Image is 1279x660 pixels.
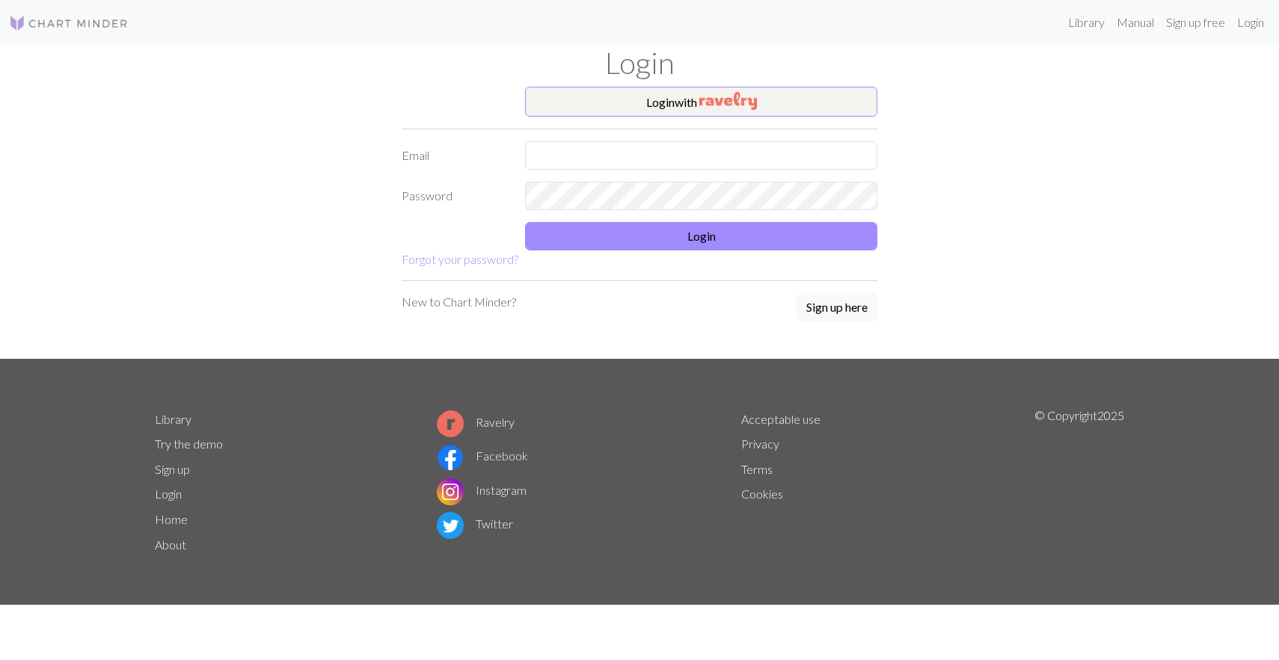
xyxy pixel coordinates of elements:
a: Cookies [741,487,783,501]
a: About [155,537,186,552]
a: Instagram [437,483,527,497]
button: Login [525,222,877,250]
a: Forgot your password? [402,252,518,266]
img: Twitter logo [437,512,464,539]
a: Library [155,412,191,426]
img: Ravelry [699,92,757,110]
a: Login [155,487,182,501]
a: Library [1062,7,1111,37]
a: Facebook [437,448,528,463]
button: Loginwith [525,87,877,117]
a: Try the demo [155,437,223,451]
a: Acceptable use [741,412,821,426]
a: Sign up here [797,293,877,323]
a: Terms [741,462,773,476]
img: Logo [9,14,129,32]
a: Twitter [437,516,513,531]
label: Password [393,182,516,210]
p: New to Chart Minder? [402,293,516,311]
a: Sign up [155,462,190,476]
a: Manual [1111,7,1160,37]
img: Ravelry logo [437,410,464,437]
a: Login [1231,7,1270,37]
label: Email [393,141,516,170]
button: Sign up here [797,293,877,321]
h1: Login [146,45,1133,81]
a: Privacy [741,437,779,451]
p: © Copyright 2025 [1034,407,1124,558]
img: Facebook logo [437,444,464,471]
a: Home [155,512,188,526]
img: Instagram logo [437,478,464,505]
a: Ravelry [437,415,515,429]
a: Sign up free [1160,7,1231,37]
